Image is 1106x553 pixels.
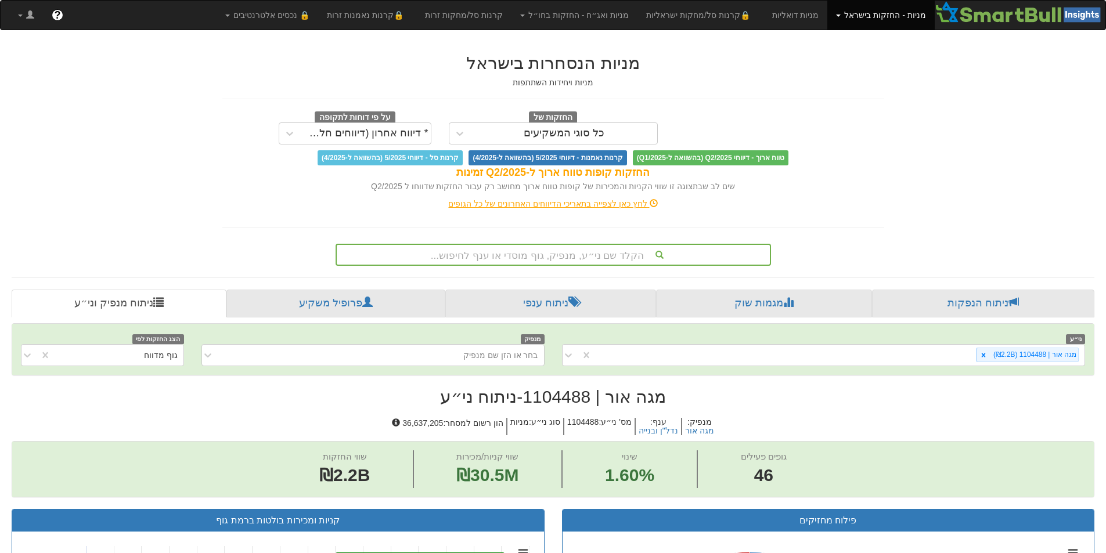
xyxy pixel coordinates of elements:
[571,515,1086,526] h3: פילוח מחזיקים
[827,1,934,30] a: מניות - החזקות בישראל
[741,451,787,461] span: גופים פעילים
[935,1,1105,24] img: Smartbull
[318,1,417,30] a: 🔒קרנות נאמנות זרות
[303,128,428,139] div: * דיווח אחרון (דיווחים חלקיים)
[681,418,717,436] h5: מנפיק :
[639,427,678,435] button: נדל"ן ובנייה
[222,53,884,73] h2: מניות הנסחרות בישראל
[222,78,884,87] h5: מניות ויחידות השתתפות
[222,165,884,180] div: החזקות קופות טווח ארוך ל-Q2/2025 זמינות
[43,1,72,30] a: ?
[741,463,787,488] span: 46
[323,451,367,461] span: שווי החזקות
[337,245,770,265] div: הקלד שם ני״ע, מנפיק, גוף מוסדי או ענף לחיפוש...
[685,427,714,435] button: מגה אור
[511,1,637,30] a: מניות ואג״ח - החזקות בחו״ל
[763,1,828,30] a: מניות דואליות
[318,150,463,165] span: קרנות סל - דיווחי 5/2025 (בהשוואה ל-4/2025)
[605,463,654,488] span: 1.60%
[315,111,395,124] span: על פי דוחות לתקופה
[456,451,518,461] span: שווי קניות/מכירות
[506,418,563,436] h5: סוג ני״ע : מניות
[990,348,1078,362] div: מגה אור | 1104488 (₪2.2B)
[1066,334,1085,344] span: ני״ע
[416,1,511,30] a: קרנות סל/מחקות זרות
[521,334,545,344] span: מנפיק
[12,387,1094,406] h2: מגה אור | 1104488 - ניתוח ני״ע
[12,290,226,317] a: ניתוח מנפיק וני״ע
[445,290,656,317] a: ניתוח ענפי
[637,1,763,30] a: 🔒קרנות סל/מחקות ישראליות
[389,418,506,436] h5: הון רשום למסחר : 36,637,205
[529,111,578,124] span: החזקות של
[222,180,884,192] div: שים לב שבתצוגה זו שווי הקניות והמכירות של קופות טווח ארוך מחושב רק עבור החזקות שדווחו ל Q2/2025
[524,128,604,139] div: כל סוגי המשקיעים
[226,290,445,317] a: פרופיל משקיע
[214,198,893,209] div: לחץ כאן לצפייה בתאריכי הדיווחים האחרונים של כל הגופים
[132,334,183,344] span: הצג החזקות לפי
[54,9,60,21] span: ?
[872,290,1094,317] a: ניתוח הנפקות
[656,290,871,317] a: מגמות שוק
[469,150,626,165] span: קרנות נאמנות - דיווחי 5/2025 (בהשוואה ל-4/2025)
[144,349,178,361] div: גוף מדווח
[633,150,788,165] span: טווח ארוך - דיווחי Q2/2025 (בהשוואה ל-Q1/2025)
[463,349,538,361] div: בחר או הזן שם מנפיק
[21,515,535,526] h3: קניות ומכירות בולטות ברמת גוף
[635,418,681,436] h5: ענף :
[456,465,518,485] span: ₪30.5M
[563,418,635,436] h5: מס' ני״ע : 1104488
[622,451,637,461] span: שינוי
[217,1,318,30] a: 🔒 נכסים אלטרנטיבים
[319,465,370,485] span: ₪2.2B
